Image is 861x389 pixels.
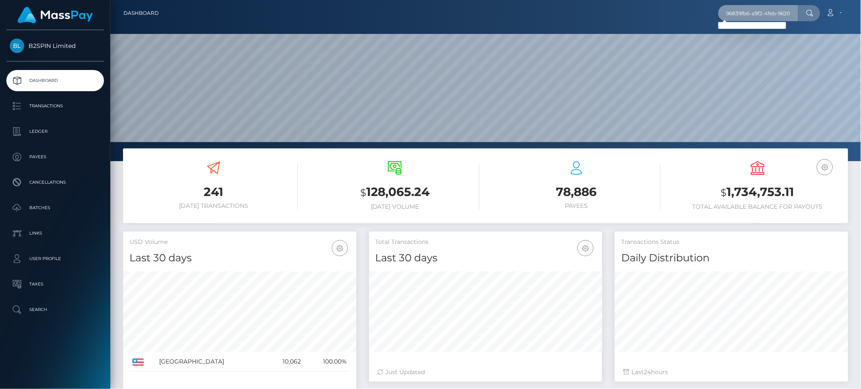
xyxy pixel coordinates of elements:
[132,358,144,366] img: US.png
[6,146,104,168] a: Payees
[6,223,104,244] a: Links
[10,74,101,87] p: Dashboard
[10,100,101,112] p: Transactions
[6,121,104,142] a: Ledger
[129,238,350,246] h5: USD Volume
[311,184,479,201] h3: 128,065.24
[6,248,104,269] a: User Profile
[718,5,798,21] input: Search...
[360,187,366,199] small: $
[6,95,104,117] a: Transactions
[6,172,104,193] a: Cancellations
[721,187,727,199] small: $
[157,352,266,372] td: [GEOGRAPHIC_DATA]
[10,176,101,189] p: Cancellations
[10,151,101,163] p: Payees
[10,278,101,291] p: Taxes
[10,125,101,138] p: Ledger
[10,39,24,53] img: B2SPIN Limited
[621,251,842,266] h4: Daily Distribution
[6,274,104,295] a: Taxes
[6,70,104,91] a: Dashboard
[492,202,661,210] h6: Payees
[129,202,298,210] h6: [DATE] Transactions
[17,7,93,23] img: MassPay Logo
[378,368,594,377] div: Just Updated
[673,184,842,201] h3: 1,734,753.11
[6,197,104,218] a: Batches
[492,184,661,200] h3: 78,886
[376,251,596,266] h4: Last 30 days
[10,227,101,240] p: Links
[10,201,101,214] p: Batches
[6,42,104,50] span: B2SPIN Limited
[10,252,101,265] p: User Profile
[123,4,159,22] a: Dashboard
[304,352,350,372] td: 100.00%
[6,299,104,320] a: Search
[10,303,101,316] p: Search
[623,368,840,377] div: Last hours
[129,184,298,200] h3: 241
[621,238,842,246] h5: Transactions Status
[673,203,842,210] h6: Total Available Balance for Payouts
[376,238,596,246] h5: Total Transactions
[644,368,651,376] span: 24
[129,251,350,266] h4: Last 30 days
[311,203,479,210] h6: [DATE] Volume
[266,352,304,372] td: 10,062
